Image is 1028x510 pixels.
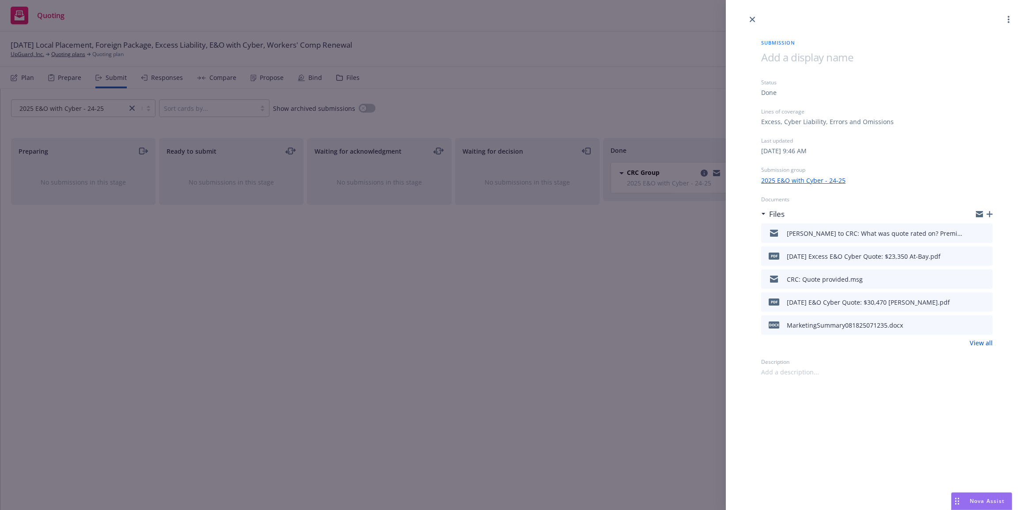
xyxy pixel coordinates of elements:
div: Done [761,88,777,97]
div: Status [761,79,993,86]
button: preview file [981,228,989,238]
button: Nova Assist [951,492,1012,510]
div: [DATE] E&O Cyber Quote: $30,470 [PERSON_NAME].pdf [787,298,950,307]
span: pdf [769,253,779,259]
div: Excess, Cyber Liability, Errors and Omissions [761,117,894,126]
div: MarketingSummary081825071235.docx [787,321,903,330]
a: more [1003,14,1014,25]
button: download file [967,297,974,307]
div: [DATE] 9:46 AM [761,146,807,155]
a: close [747,14,758,25]
div: Description [761,358,993,366]
div: [PERSON_NAME] to CRC: What was quote rated on? Premium at $50k / $100k retention?.msg [787,229,964,238]
div: CRC: Quote provided.msg [787,275,863,284]
div: [DATE] Excess E&O Cyber Quote: $23,350 At-Bay.pdf [787,252,941,261]
span: pdf [769,298,779,305]
div: Last updated [761,137,993,144]
button: download file [967,251,974,261]
a: 2025 E&O with Cyber - 24-25 [761,176,846,185]
div: Files [761,208,785,220]
button: preview file [981,274,989,284]
a: View all [970,338,993,348]
span: docx [769,321,779,328]
button: download file [967,274,974,284]
div: Submission group [761,166,993,174]
button: preview file [981,297,989,307]
div: Drag to move [952,493,963,510]
span: Submission [761,39,993,46]
button: preview file [981,320,989,330]
h3: Files [769,208,785,220]
span: Nova Assist [970,497,1005,505]
div: Documents [761,196,993,203]
button: preview file [981,251,989,261]
button: download file [967,320,974,330]
button: download file [967,228,974,238]
div: Lines of coverage [761,108,993,115]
